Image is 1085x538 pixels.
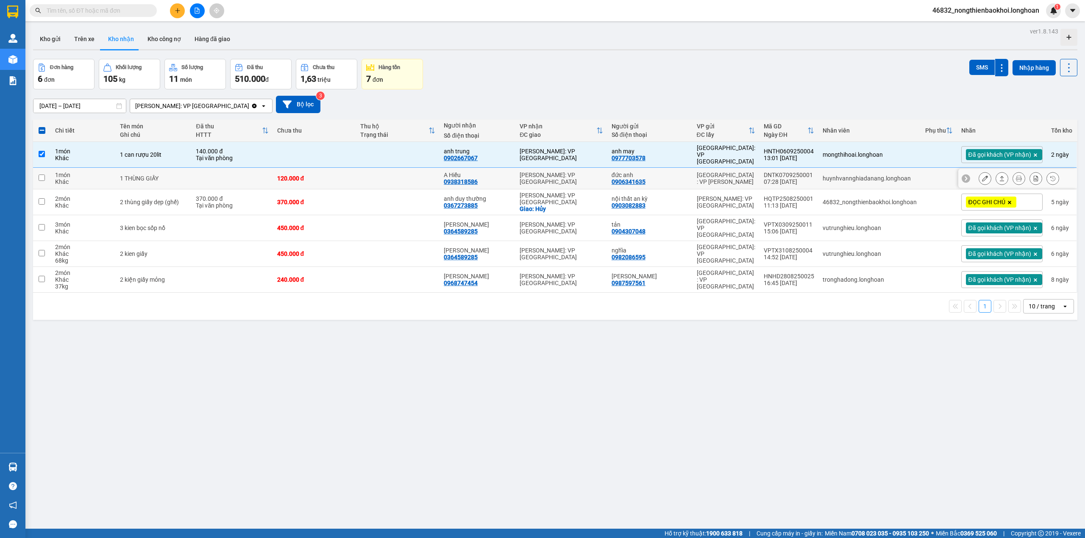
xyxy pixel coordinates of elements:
[169,74,178,84] span: 11
[362,59,423,89] button: Hàng tồn7đơn
[764,228,814,235] div: 15:06 [DATE]
[968,151,1031,158] span: Đã gọi khách (VP nhận)
[196,202,268,209] div: Tại văn phòng
[360,123,428,130] div: Thu hộ
[612,254,645,261] div: 0982086595
[823,199,917,205] div: 46832_nongthienbaokhoi.longhoan
[103,74,117,84] span: 105
[444,228,478,235] div: 0364589285
[180,76,192,83] span: món
[969,60,995,75] button: SMS
[697,144,755,165] div: [GEOGRAPHIC_DATA]: VP [GEOGRAPHIC_DATA]
[444,172,511,178] div: A Hiếu
[9,520,17,528] span: message
[209,3,224,18] button: aim
[979,300,991,313] button: 1
[277,127,352,134] div: Chưa thu
[8,463,17,471] img: warehouse-icon
[360,131,428,138] div: Trạng thái
[1051,250,1072,257] div: 6
[1051,225,1072,231] div: 6
[697,172,755,185] div: [GEOGRAPHIC_DATA] : VP [PERSON_NAME]
[515,119,607,142] th: Toggle SortBy
[8,55,17,64] img: warehouse-icon
[373,76,383,83] span: đơn
[196,131,262,138] div: HTTT
[612,178,645,185] div: 0906341635
[164,59,226,89] button: Số lượng11món
[55,195,111,202] div: 2 món
[55,178,111,185] div: Khác
[1069,7,1077,14] span: caret-down
[55,283,111,290] div: 37 kg
[300,74,316,84] span: 1,63
[444,148,511,155] div: anh trung
[55,228,111,235] div: Khác
[356,119,440,142] th: Toggle SortBy
[196,195,268,202] div: 370.000 đ
[55,257,111,264] div: 68 kg
[190,3,205,18] button: file-add
[444,178,478,185] div: 0938318586
[764,172,814,178] div: DNTK0709250001
[194,8,200,14] span: file-add
[1051,276,1072,283] div: 8
[181,64,203,70] div: Số lượng
[520,131,596,138] div: ĐC giao
[47,6,147,15] input: Tìm tên, số ĐT hoặc mã đơn
[520,221,603,235] div: [PERSON_NAME]: VP [GEOGRAPHIC_DATA]
[520,148,603,161] div: [PERSON_NAME]: VP [GEOGRAPHIC_DATA]
[706,530,743,537] strong: 1900 633 818
[260,103,267,109] svg: open
[55,276,111,283] div: Khác
[444,221,511,228] div: Lan Phan
[188,29,237,49] button: Hàng đã giao
[1056,151,1069,158] span: ngày
[612,221,688,228] div: tản
[1056,250,1069,257] span: ngày
[759,119,818,142] th: Toggle SortBy
[823,250,917,257] div: vutrunghieu.longhoan
[33,99,126,113] input: Select a date range.
[764,221,814,228] div: VPTX0309250011
[8,76,17,85] img: solution-icon
[697,218,755,238] div: [GEOGRAPHIC_DATA]: VP [GEOGRAPHIC_DATA]
[277,175,352,182] div: 120.000 đ
[192,119,273,142] th: Toggle SortBy
[196,155,268,161] div: Tại văn phòng
[9,482,17,490] span: question-circle
[276,96,320,113] button: Bộ lọc
[612,202,645,209] div: 0903082883
[612,148,688,155] div: anh may
[55,250,111,257] div: Khác
[697,195,755,209] div: [PERSON_NAME]: VP [GEOGRAPHIC_DATA]
[277,199,352,205] div: 370.000 đ
[697,131,748,138] div: ĐC lấy
[120,276,188,283] div: 2 kiện giấy mỏng
[120,131,188,138] div: Ghi chú
[317,76,331,83] span: triệu
[764,123,807,130] div: Mã GD
[196,148,268,155] div: 140.000 đ
[921,119,957,142] th: Toggle SortBy
[175,8,181,14] span: plus
[1056,276,1069,283] span: ngày
[196,123,262,130] div: Đã thu
[764,155,814,161] div: 13:01 [DATE]
[612,123,688,130] div: Người gửi
[444,195,511,202] div: anh duy thường
[968,198,1005,206] span: ĐỌC GHI CHÚ
[1051,127,1072,134] div: Tồn kho
[968,224,1031,232] span: Đã gọi khách (VP nhận)
[960,530,997,537] strong: 0369 525 060
[968,250,1031,258] span: Đã gọi khách (VP nhận)
[823,276,917,283] div: tronghadong.longhoan
[35,8,41,14] span: search
[764,148,814,155] div: HNTH0609250004
[665,529,743,538] span: Hỗ trợ kỹ thuật:
[520,247,603,261] div: [PERSON_NAME]: VP [GEOGRAPHIC_DATA]
[55,202,111,209] div: Khác
[250,102,251,110] input: Selected Hồ Chí Minh: VP Quận Tân Phú.
[116,64,142,70] div: Khối lượng
[141,29,188,49] button: Kho công nợ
